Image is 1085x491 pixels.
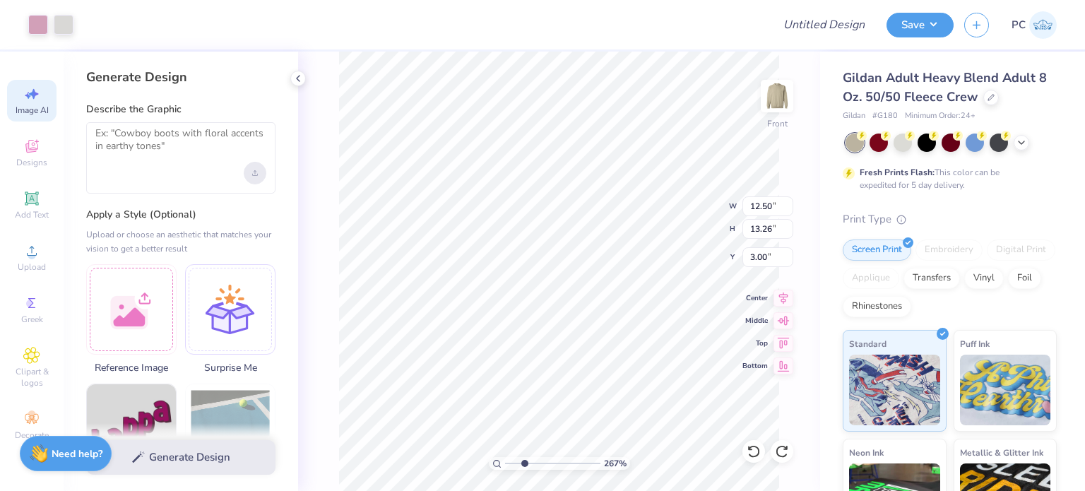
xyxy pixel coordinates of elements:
span: # G180 [872,110,898,122]
span: Reference Image [86,360,177,375]
div: Digital Print [987,239,1055,261]
div: Upload or choose an aesthetic that matches your vision to get a better result [86,227,275,256]
span: Surprise Me [185,360,275,375]
label: Apply a Style (Optional) [86,208,275,222]
img: Puff Ink [960,355,1051,425]
span: Puff Ink [960,336,990,351]
div: Screen Print [843,239,911,261]
label: Describe the Graphic [86,102,275,117]
span: Greek [21,314,43,325]
span: 267 % [604,457,627,470]
a: PC [1012,11,1057,39]
span: Neon Ink [849,445,884,460]
span: Gildan Adult Heavy Blend Adult 8 Oz. 50/50 Fleece Crew [843,69,1047,105]
div: Applique [843,268,899,289]
img: Text-Based [87,384,176,473]
div: Rhinestones [843,296,911,317]
span: Designs [16,157,47,168]
img: Front [763,82,791,110]
span: Middle [742,316,768,326]
img: Photorealistic [186,384,275,473]
button: Save [887,13,954,37]
span: Decorate [15,430,49,441]
div: Print Type [843,211,1057,227]
span: Image AI [16,105,49,116]
div: Front [767,117,788,130]
div: Foil [1008,268,1041,289]
span: Upload [18,261,46,273]
input: Untitled Design [772,11,876,39]
strong: Fresh Prints Flash: [860,167,935,178]
span: Center [742,293,768,303]
span: Bottom [742,361,768,371]
span: Gildan [843,110,865,122]
span: Standard [849,336,887,351]
div: Vinyl [964,268,1004,289]
span: Top [742,338,768,348]
span: Minimum Order: 24 + [905,110,976,122]
div: Embroidery [915,239,983,261]
span: Clipart & logos [7,366,57,389]
span: PC [1012,17,1026,33]
img: Priyanka Choudhary [1029,11,1057,39]
div: Upload image [244,162,266,184]
span: Add Text [15,209,49,220]
img: Standard [849,355,940,425]
div: Generate Design [86,69,275,85]
div: This color can be expedited for 5 day delivery. [860,166,1033,191]
strong: Need help? [52,447,102,461]
span: Metallic & Glitter Ink [960,445,1043,460]
div: Transfers [903,268,960,289]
